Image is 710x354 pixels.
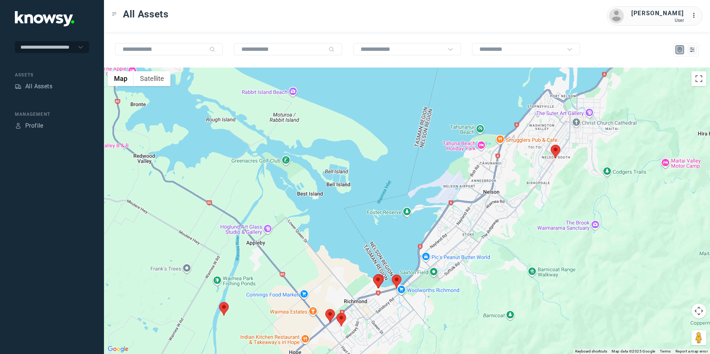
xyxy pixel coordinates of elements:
div: List [689,46,696,53]
button: Toggle fullscreen view [691,71,706,86]
span: Map data ©2025 Google [612,349,655,353]
button: Show street map [108,71,134,86]
div: Profile [15,122,22,129]
div: Profile [25,121,43,130]
button: Keyboard shortcuts [575,349,607,354]
div: Search [209,46,215,52]
a: Terms [660,349,671,353]
img: Google [106,344,130,354]
div: Assets [15,83,22,90]
img: avatar.png [609,9,624,23]
a: AssetsAll Assets [15,82,52,91]
div: Management [15,111,89,118]
img: Application Logo [15,11,74,26]
a: Report a map error [675,349,708,353]
div: Toggle Menu [112,12,117,17]
a: Open this area in Google Maps (opens a new window) [106,344,130,354]
span: All Assets [123,7,169,21]
div: User [631,18,684,23]
div: Assets [15,72,89,78]
button: Drag Pegman onto the map to open Street View [691,330,706,345]
div: Search [329,46,335,52]
div: Map [677,46,683,53]
div: [PERSON_NAME] [631,9,684,18]
div: : [691,11,700,21]
div: All Assets [25,82,52,91]
button: Show satellite imagery [134,71,170,86]
tspan: ... [692,13,699,18]
div: : [691,11,700,20]
button: Map camera controls [691,304,706,318]
a: ProfileProfile [15,121,43,130]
